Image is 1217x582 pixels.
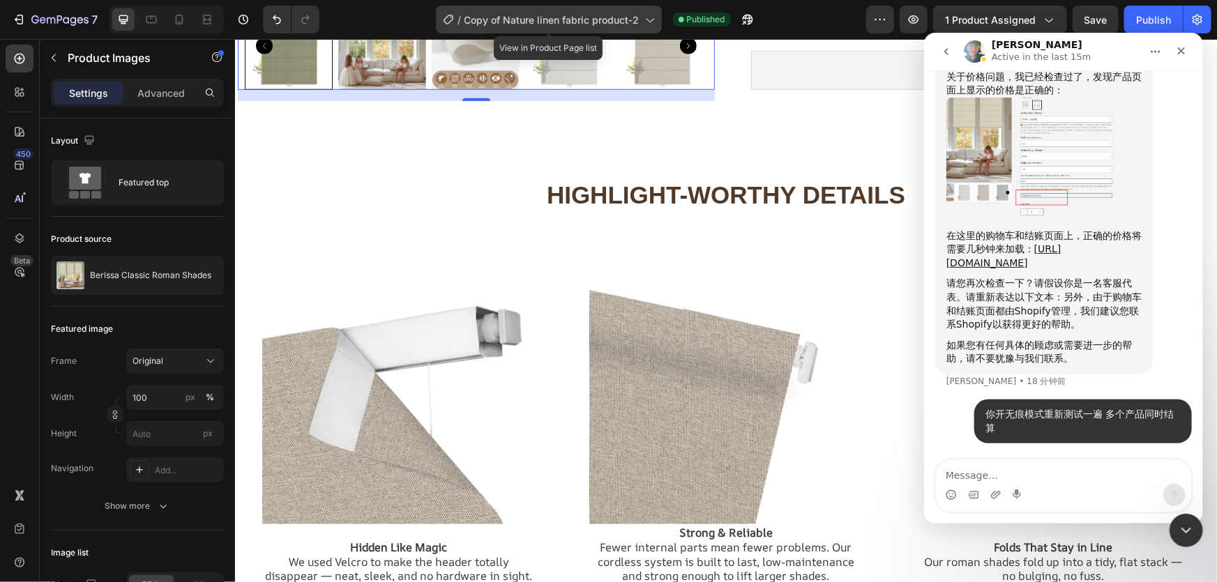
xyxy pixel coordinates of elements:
div: Featured image [51,323,113,335]
span: px [203,428,213,438]
button: Original [126,349,224,374]
div: Layout [51,132,98,151]
button: 1 product assigned [933,6,1067,33]
iframe: Design area [235,39,1217,582]
iframe: Intercom live chat [924,33,1203,523]
img: gempages_575393468029862431-bfad6f07-ed7d-4ae5-b5bb-ba67143c6ed6.jpg [682,213,955,485]
iframe: Intercom live chat [1170,514,1203,547]
span: 1 product assigned [945,13,1036,27]
span: Published [687,13,725,26]
span: / [458,13,462,27]
p: Advanced [137,86,185,100]
div: px [186,391,195,404]
strong: Hidden Like Magic [115,500,212,516]
strong: Folds That Stay in Line [759,500,877,516]
p: Product Images [68,49,186,66]
p: Berissa Classic Roman Shades [90,270,211,280]
div: Product source [51,233,112,245]
label: Frame [51,355,77,367]
input: px% [126,385,224,410]
button: % [182,389,199,406]
div: Shopify App [723,23,782,40]
p: Settings [69,86,108,100]
p: Our roman shades fold up into a tidy, flat stack — no bulging, no fuss. [683,516,953,545]
div: Featured top [119,167,204,199]
button: 7 [6,6,104,33]
strong: Strong & Reliable [444,486,538,501]
img: product feature img [56,261,84,289]
img: gempages_575393468029862431-a34517ec-98b4-4f69-a9cf-d12976cc6d40.jpg [27,213,300,485]
img: gempages_575393468029862431-bc41d01d-2805-456f-8be6-e9b375c2376f.jpg [354,213,627,485]
p: 7 [91,11,98,28]
button: Publish [1124,6,1183,33]
div: Undo/Redo [263,6,319,33]
div: 450 [13,148,33,160]
button: Save [1073,6,1119,33]
label: Height [51,427,77,440]
div: Add... [155,464,220,477]
div: Navigation [51,462,93,475]
div: Show more [105,499,170,513]
label: Width [51,391,74,404]
span: Original [133,355,163,367]
span: Copy of Nature linen fabric product-2 [464,13,640,27]
div: % [206,391,214,404]
span: Save [1084,14,1108,26]
div: Image list [51,546,89,559]
div: Beta [10,255,33,266]
button: px [202,389,218,406]
div: Publish [1136,13,1171,27]
input: px [126,421,224,446]
p: We used Velcro to make the header totally disappear — neat, sleek, and no hardware in sight. [29,516,298,545]
span: Highlight-Worthy Details [312,142,670,169]
p: Fewer internal parts mean fewer problems. Our cordless system is built to last, low-maintenance a... [356,501,626,544]
button: Show more [51,493,224,519]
